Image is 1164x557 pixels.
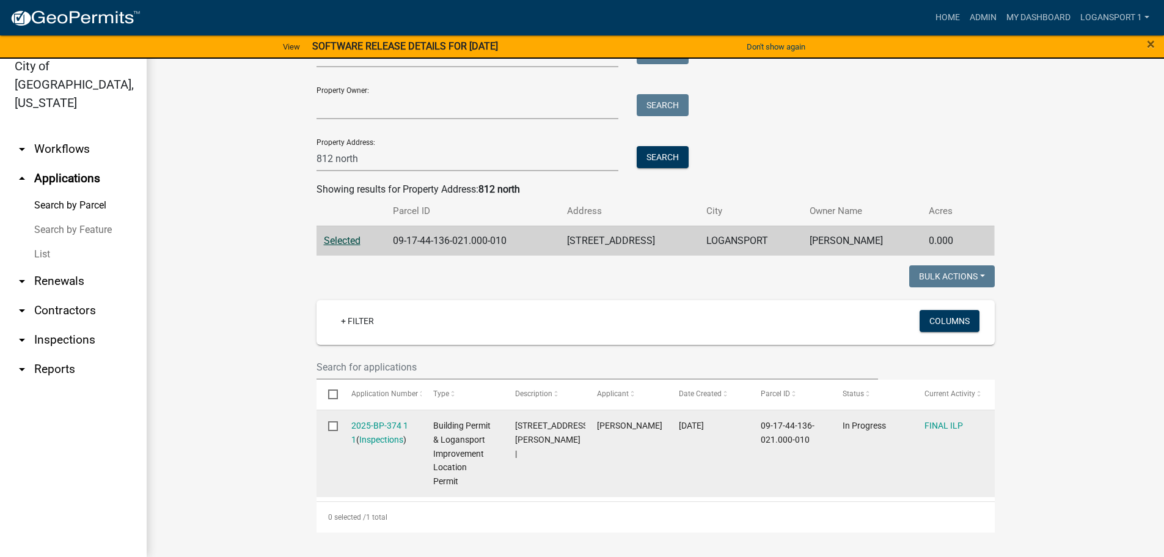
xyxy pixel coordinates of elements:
a: View [278,37,305,57]
button: Columns [920,310,979,332]
a: FINAL ILP [924,421,963,430]
span: Current Activity [924,389,975,398]
span: Leonard C Webb [597,421,662,430]
span: Type [433,389,449,398]
th: Acres [921,197,975,226]
span: × [1147,35,1155,53]
div: ( ) [351,419,410,447]
td: 09-17-44-136-021.000-010 [386,226,560,256]
strong: 812 north [478,183,520,195]
div: Showing results for Property Address: [317,182,995,197]
a: Home [931,6,965,29]
a: Inspections [359,435,403,444]
a: Logansport 1 [1075,6,1154,29]
i: arrow_drop_down [15,362,29,377]
td: 0.000 [921,226,975,256]
span: Application Number [351,389,418,398]
td: [STREET_ADDRESS] [560,226,699,256]
i: arrow_drop_up [15,171,29,186]
th: Parcel ID [386,197,560,226]
i: arrow_drop_down [15,142,29,157]
datatable-header-cell: Applicant [585,380,667,409]
datatable-header-cell: Application Number [340,380,422,409]
button: Don't show again [742,37,810,57]
i: arrow_drop_down [15,274,29,289]
td: [PERSON_NAME] [802,226,921,256]
a: Selected [324,235,361,246]
a: Admin [965,6,1001,29]
a: + Filter [331,310,384,332]
i: arrow_drop_down [15,303,29,318]
th: City [699,197,802,226]
button: Bulk Actions [909,265,995,287]
datatable-header-cell: Current Activity [913,380,995,409]
span: Applicant [597,389,629,398]
span: In Progress [843,421,886,430]
datatable-header-cell: Select [317,380,340,409]
datatable-header-cell: Status [831,380,913,409]
button: Search [637,146,689,168]
datatable-header-cell: Type [422,380,503,409]
strong: SOFTWARE RELEASE DETAILS FOR [DATE] [312,40,498,52]
span: Building Permit & Logansport Improvement Location Permit [433,421,491,486]
i: arrow_drop_down [15,333,29,347]
th: Owner Name [802,197,921,226]
span: Date Created [679,389,722,398]
span: 10/04/2025 [679,421,704,430]
button: Search [637,94,689,116]
span: 0 selected / [328,513,366,522]
datatable-header-cell: Parcel ID [749,380,831,409]
datatable-header-cell: Description [503,380,585,409]
datatable-header-cell: Date Created [667,380,749,409]
button: Close [1147,37,1155,51]
span: 812 NORTH ST | Webb, Leonard | [515,421,590,459]
div: 1 total [317,502,995,533]
span: Description [515,389,552,398]
span: Status [843,389,864,398]
span: 09-17-44-136-021.000-010 [761,421,814,444]
span: Parcel ID [761,389,790,398]
td: LOGANSPORT [699,226,802,256]
a: My Dashboard [1001,6,1075,29]
input: Search for applications [317,355,879,380]
th: Address [560,197,699,226]
a: 2025-BP-374 1 1 [351,421,408,444]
